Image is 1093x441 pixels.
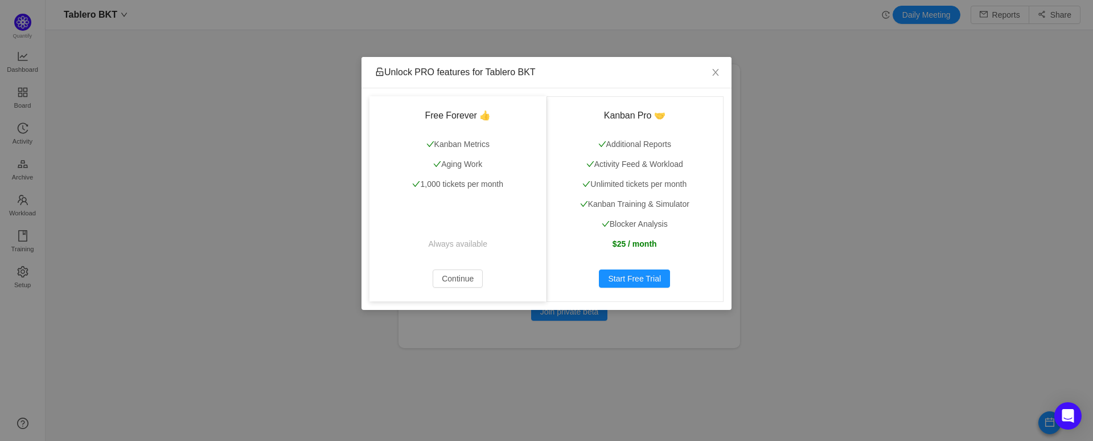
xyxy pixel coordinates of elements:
[586,160,594,168] i: icon: check
[560,198,710,210] p: Kanban Training & Simulator
[560,178,710,190] p: Unlimited tickets per month
[560,158,710,170] p: Activity Feed & Workload
[580,200,588,208] i: icon: check
[375,67,536,77] span: Unlock PRO features for Tablero BKT
[613,239,657,248] strong: $25 / month
[426,140,434,148] i: icon: check
[560,138,710,150] p: Additional Reports
[412,180,420,188] i: icon: check
[433,160,441,168] i: icon: check
[1054,402,1082,430] div: Open Intercom Messenger
[602,220,610,228] i: icon: check
[383,138,533,150] p: Kanban Metrics
[582,180,590,188] i: icon: check
[599,269,670,288] button: Start Free Trial
[711,68,720,77] i: icon: close
[433,269,483,288] button: Continue
[383,158,533,170] p: Aging Work
[383,110,533,121] h3: Free Forever 👍
[383,238,533,250] p: Always available
[560,110,710,121] h3: Kanban Pro 🤝
[700,57,732,89] button: Close
[375,67,384,76] i: icon: unlock
[412,179,503,189] span: 1,000 tickets per month
[598,140,606,148] i: icon: check
[560,218,710,230] p: Blocker Analysis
